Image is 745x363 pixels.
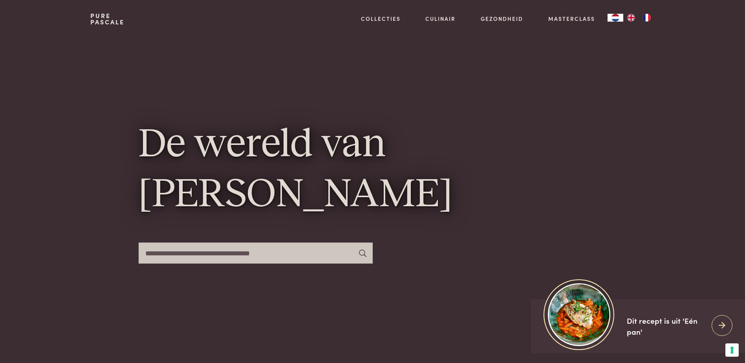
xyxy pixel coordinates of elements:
[639,14,655,22] a: FR
[627,315,705,337] div: Dit recept is uit 'Eén pan'
[425,15,456,23] a: Culinair
[608,14,623,22] a: NL
[548,15,595,23] a: Masterclass
[531,299,745,353] a: https://admin.purepascale.com/wp-content/uploads/2025/08/home_recept_link.jpg Dit recept is uit '...
[608,14,623,22] div: Language
[481,15,523,23] a: Gezondheid
[361,15,401,23] a: Collecties
[608,14,655,22] aside: Language selected: Nederlands
[90,13,124,25] a: PurePascale
[548,283,610,346] img: https://admin.purepascale.com/wp-content/uploads/2025/08/home_recept_link.jpg
[623,14,639,22] a: EN
[623,14,655,22] ul: Language list
[139,120,607,220] h1: De wereld van [PERSON_NAME]
[725,343,739,357] button: Uw voorkeuren voor toestemming voor trackingtechnologieën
